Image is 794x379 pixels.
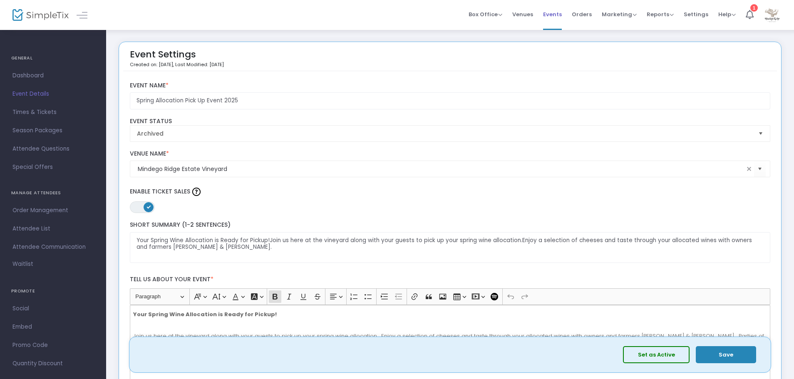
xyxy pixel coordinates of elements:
[130,118,771,125] label: Event Status
[684,4,708,25] span: Settings
[696,346,756,363] button: Save
[12,322,94,332] span: Embed
[130,82,771,89] label: Event Name
[744,164,754,174] span: clear
[126,271,774,288] label: Tell us about your event
[12,260,33,268] span: Waitlist
[12,144,94,154] span: Attendee Questions
[130,288,771,305] div: Editor toolbar
[130,92,771,109] input: Enter Event Name
[12,242,94,253] span: Attendee Communication
[543,4,562,25] span: Events
[647,10,674,18] span: Reports
[135,292,179,302] span: Paragraph
[130,46,224,71] div: Event Settings
[130,186,771,198] label: Enable Ticket Sales
[133,332,764,348] span: Join us here at the vineyard along with your guests to pick up your spring wine allocation. Enjoy...
[750,4,758,12] div: 1
[12,358,94,369] span: Quantity Discount
[12,107,94,118] span: Times & Tickets
[718,10,736,18] span: Help
[755,126,767,141] button: Select
[12,205,94,216] span: Order Management
[192,188,201,196] img: question-mark
[11,283,95,300] h4: PROMOTE
[146,205,151,209] span: ON
[12,303,94,314] span: Social
[173,61,224,68] span: , Last Modified: [DATE]
[512,4,533,25] span: Venues
[623,346,690,363] button: Set as Active
[138,165,744,173] input: Select Venue
[469,10,502,18] span: Box Office
[132,290,188,303] button: Paragraph
[602,10,637,18] span: Marketing
[12,340,94,351] span: Promo Code
[11,50,95,67] h4: GENERAL
[12,89,94,99] span: Event Details
[130,220,231,229] span: Short Summary (1-2 Sentences)
[137,129,752,138] span: Archived
[130,61,224,68] p: Created on: [DATE]
[12,70,94,81] span: Dashboard
[12,223,94,234] span: Attendee List
[754,161,766,178] button: Select
[11,185,95,201] h4: MANAGE ATTENDEES
[12,125,94,136] span: Season Packages
[133,310,277,318] strong: Your Spring Wine Allocation is Ready for Pickup!
[572,4,592,25] span: Orders
[12,162,94,173] span: Special Offers
[130,150,771,158] label: Venue Name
